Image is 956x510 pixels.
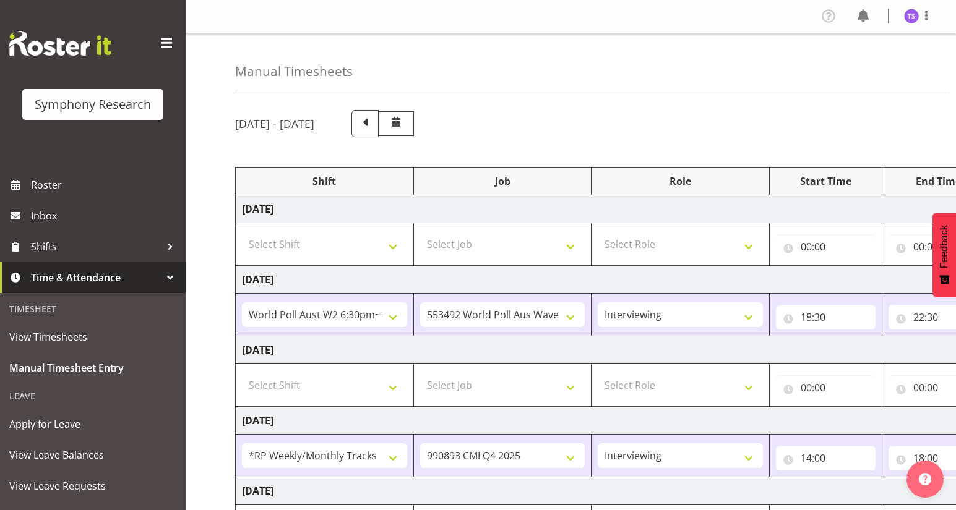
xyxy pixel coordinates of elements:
[9,446,176,464] span: View Leave Balances
[9,328,176,346] span: View Timesheets
[235,117,314,130] h5: [DATE] - [DATE]
[31,176,179,194] span: Roster
[776,446,876,470] input: Click to select...
[3,321,183,352] a: View Timesheets
[598,174,763,189] div: Role
[776,234,876,259] input: Click to select...
[904,9,919,23] img: titi-strickland1975.jpg
[776,305,876,329] input: Click to select...
[3,470,183,501] a: View Leave Requests
[242,174,407,189] div: Shift
[776,375,876,400] input: Click to select...
[3,352,183,383] a: Manual Timesheet Entry
[420,174,585,189] div: Job
[31,206,179,225] span: Inbox
[31,268,161,287] span: Time & Attendance
[776,174,876,189] div: Start Time
[9,359,176,377] span: Manual Timesheet Entry
[9,477,176,495] span: View Leave Requests
[35,95,151,114] div: Symphony Research
[9,415,176,433] span: Apply for Leave
[31,237,161,256] span: Shifts
[3,440,183,470] a: View Leave Balances
[939,225,950,268] span: Feedback
[3,296,183,321] div: Timesheet
[9,31,111,56] img: Rosterit website logo
[919,473,931,485] img: help-xxl-2.png
[932,213,956,297] button: Feedback - Show survey
[235,64,353,79] h4: Manual Timesheets
[3,409,183,440] a: Apply for Leave
[3,383,183,409] div: Leave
